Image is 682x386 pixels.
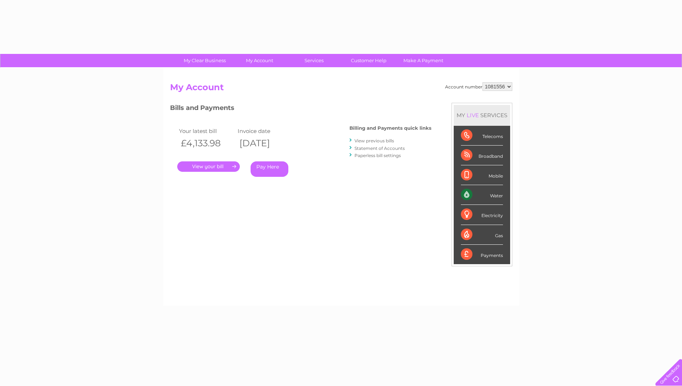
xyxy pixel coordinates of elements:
a: Services [284,54,344,67]
a: View previous bills [354,138,394,143]
div: Gas [461,225,503,245]
div: Water [461,185,503,205]
td: Invoice date [236,126,295,136]
td: Your latest bill [177,126,236,136]
th: [DATE] [236,136,295,151]
div: Account number [445,82,512,91]
h2: My Account [170,82,512,96]
div: Payments [461,245,503,264]
a: My Account [230,54,289,67]
a: . [177,161,240,172]
a: Paperless bill settings [354,153,401,158]
div: Electricity [461,205,503,225]
a: My Clear Business [175,54,234,67]
a: Make A Payment [394,54,453,67]
a: Customer Help [339,54,398,67]
div: MY SERVICES [454,105,510,125]
div: Mobile [461,165,503,185]
a: Pay Here [251,161,288,177]
div: Broadband [461,146,503,165]
h4: Billing and Payments quick links [349,125,431,131]
div: Telecoms [461,126,503,146]
th: £4,133.98 [177,136,236,151]
a: Statement of Accounts [354,146,405,151]
div: LIVE [465,112,480,119]
h3: Bills and Payments [170,103,431,115]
